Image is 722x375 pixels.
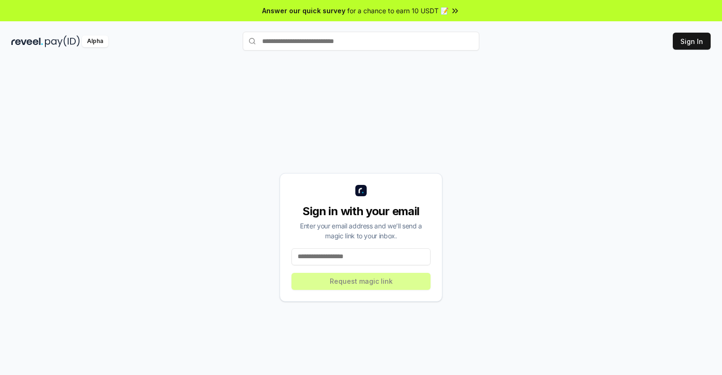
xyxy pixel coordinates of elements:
[347,6,449,16] span: for a chance to earn 10 USDT 📝
[291,221,431,241] div: Enter your email address and we’ll send a magic link to your inbox.
[82,35,108,47] div: Alpha
[45,35,80,47] img: pay_id
[262,6,345,16] span: Answer our quick survey
[11,35,43,47] img: reveel_dark
[673,33,711,50] button: Sign In
[355,185,367,196] img: logo_small
[291,204,431,219] div: Sign in with your email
